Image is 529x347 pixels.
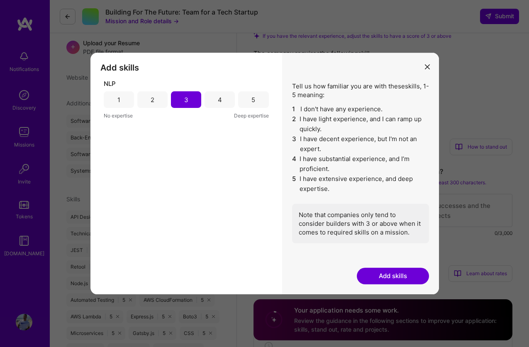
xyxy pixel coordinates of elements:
[292,154,297,174] span: 4
[117,95,120,104] div: 1
[292,114,429,134] li: I have light experience, and I can ramp up quickly.
[184,95,188,104] div: 3
[292,104,429,114] li: I don't have any experience.
[104,111,133,120] span: No expertise
[292,174,429,194] li: I have extensive experience, and deep expertise.
[90,53,439,294] div: modal
[292,104,297,114] span: 1
[251,95,255,104] div: 5
[292,134,297,154] span: 3
[292,114,297,134] span: 2
[151,95,154,104] div: 2
[292,82,429,243] div: Tell us how familiar you are with these skills , 1-5 meaning:
[292,154,429,174] li: I have substantial experience, and I’m proficient.
[100,63,272,73] h3: Add skills
[234,111,269,120] span: Deep expertise
[292,174,297,194] span: 5
[218,95,222,104] div: 4
[357,268,429,284] button: Add skills
[425,64,430,69] i: icon Close
[292,204,429,243] div: Note that companies only tend to consider builders with 3 or above when it comes to required skil...
[104,79,116,88] span: NLP
[292,134,429,154] li: I have decent experience, but I'm not an expert.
